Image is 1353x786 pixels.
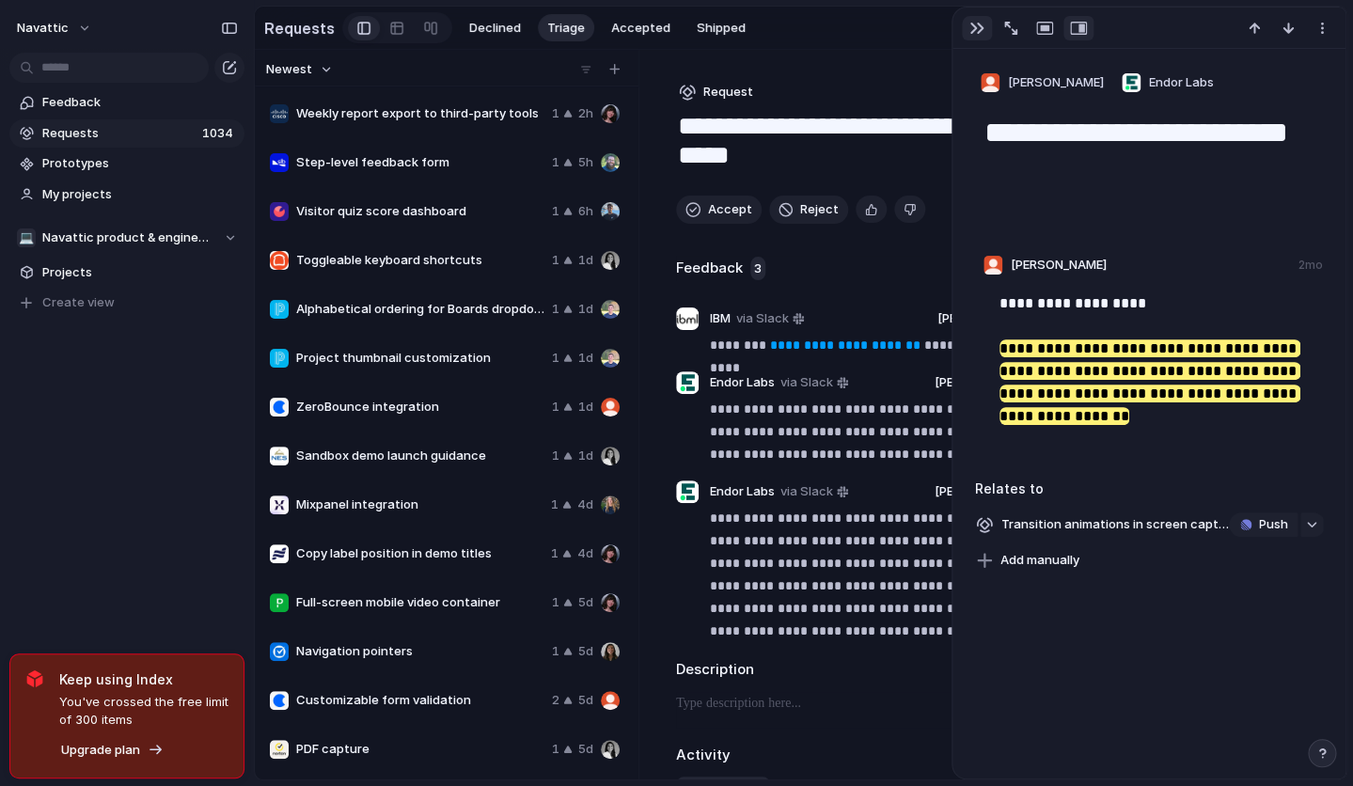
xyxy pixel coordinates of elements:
span: Copy label position in demo titles [296,544,543,563]
div: 2mo [1298,257,1323,274]
span: 1 [552,447,559,465]
span: 1 [551,495,559,514]
span: Reject [800,200,839,219]
button: Shipped [687,14,755,42]
span: [PERSON_NAME] [1011,256,1107,275]
button: navattic [8,13,102,43]
span: You've crossed the free limit of 300 items [59,693,228,730]
span: via Slack [736,309,789,328]
span: Feedback [42,93,238,112]
a: via Slack [732,307,808,330]
span: Visitor quiz score dashboard [296,202,544,221]
span: [PERSON_NAME] [935,373,1030,392]
span: 1034 [202,124,237,143]
span: Project thumbnail customization [296,349,544,368]
span: 1d [578,447,593,465]
span: Accept [708,200,752,219]
span: My projects [42,185,238,204]
span: 1 [552,398,559,417]
span: Upgrade plan [61,741,140,760]
span: Transition animations in screen captures [996,511,1235,538]
div: 💻 [17,228,36,247]
button: Accept [676,196,762,224]
button: Create view [9,289,244,317]
span: 1d [578,349,593,368]
span: 5d [578,691,593,710]
span: Projects [42,263,238,282]
span: Customizable form validation [296,691,544,710]
span: Endor Labs [710,482,775,501]
span: 1d [578,398,593,417]
span: Endor Labs [1149,73,1214,92]
span: Step-level feedback form [296,153,544,172]
a: Prototypes [9,149,244,178]
span: Endor Labs [710,373,775,392]
span: Newest [266,60,312,79]
span: Sandbox demo launch guidance [296,447,544,465]
span: Push [1259,515,1288,534]
span: [PERSON_NAME] [937,309,1033,328]
span: Navigation pointers [296,642,544,661]
span: 5d [578,593,593,612]
button: Endor Labs [1116,68,1219,98]
span: navattic [17,19,69,38]
span: 1d [578,251,593,270]
span: 1 [552,642,559,661]
span: Shipped [697,19,746,38]
span: Requests [42,124,197,143]
button: Newest [263,57,336,82]
span: Triage [547,19,585,38]
span: 2 [552,691,559,710]
button: Upgrade plan [55,737,169,763]
a: My projects [9,181,244,209]
span: 1 [552,300,559,319]
span: 1 [552,593,559,612]
span: Full-screen mobile video container [296,593,544,612]
span: [PERSON_NAME] [1008,73,1104,92]
span: Create view [42,293,115,312]
button: Push [1229,512,1298,537]
button: Declined [460,14,530,42]
span: 3 [750,257,765,281]
span: Keep using Index [59,669,228,689]
span: 5d [578,740,593,759]
span: Accepted [611,19,670,38]
button: Accepted [602,14,680,42]
button: [PERSON_NAME] [975,68,1109,98]
span: Toggleable keyboard shortcuts [296,251,544,270]
h2: Activity [676,745,731,766]
a: Requests1034 [9,119,244,148]
span: 1d [578,300,593,319]
button: Request [676,80,756,104]
span: 1 [552,251,559,270]
span: 1 [552,153,559,172]
a: Feedback [9,88,244,117]
a: Projects [9,259,244,287]
span: Mixpanel integration [296,495,543,514]
span: Request [703,83,753,102]
button: Add manually [968,547,1087,574]
span: 1 [552,349,559,368]
a: via Slack [777,371,852,394]
h2: Requests [264,17,335,39]
span: 5h [578,153,593,172]
span: Prototypes [42,154,238,173]
span: Navattic product & engineering [42,228,214,247]
span: 1 [552,740,559,759]
span: 6h [578,202,593,221]
button: 💻Navattic product & engineering [9,224,244,252]
span: IBM [710,309,731,328]
span: Weekly report export to third-party tools [296,104,544,123]
span: 1 [552,104,559,123]
span: 1 [552,202,559,221]
span: Add manually [1000,551,1079,570]
a: via Slack [777,480,852,503]
span: Alphabetical ordering for Boards dropdown [296,300,544,319]
span: via Slack [780,373,833,392]
span: via Slack [780,482,833,501]
h2: Description [676,659,1090,681]
span: Declined [469,19,521,38]
span: [PERSON_NAME] [935,482,1030,501]
span: 4d [577,495,593,514]
span: 2h [578,104,593,123]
